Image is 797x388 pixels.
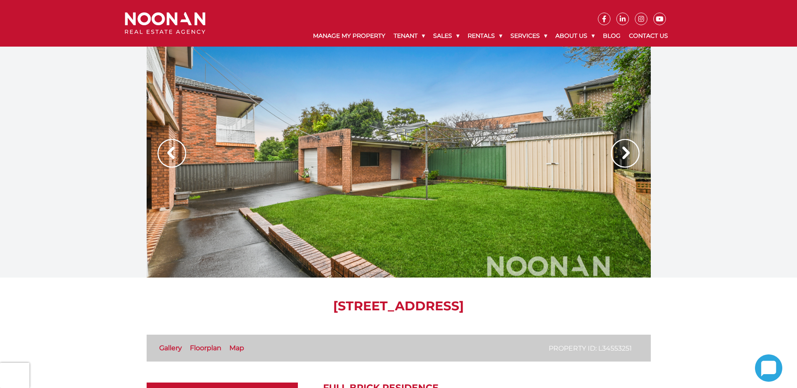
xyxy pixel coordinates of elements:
a: Services [506,25,551,47]
h1: [STREET_ADDRESS] [147,299,651,314]
img: Arrow slider [158,139,186,168]
a: About Us [551,25,599,47]
a: Gallery [159,344,182,352]
a: Sales [429,25,463,47]
a: Tenant [389,25,429,47]
img: Arrow slider [611,139,639,168]
p: Property ID: L34553251 [549,343,632,354]
a: Rentals [463,25,506,47]
a: Blog [599,25,625,47]
a: Manage My Property [309,25,389,47]
a: Map [229,344,244,352]
a: Contact Us [625,25,672,47]
a: Floorplan [190,344,221,352]
img: Noonan Real Estate Agency [125,12,205,34]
